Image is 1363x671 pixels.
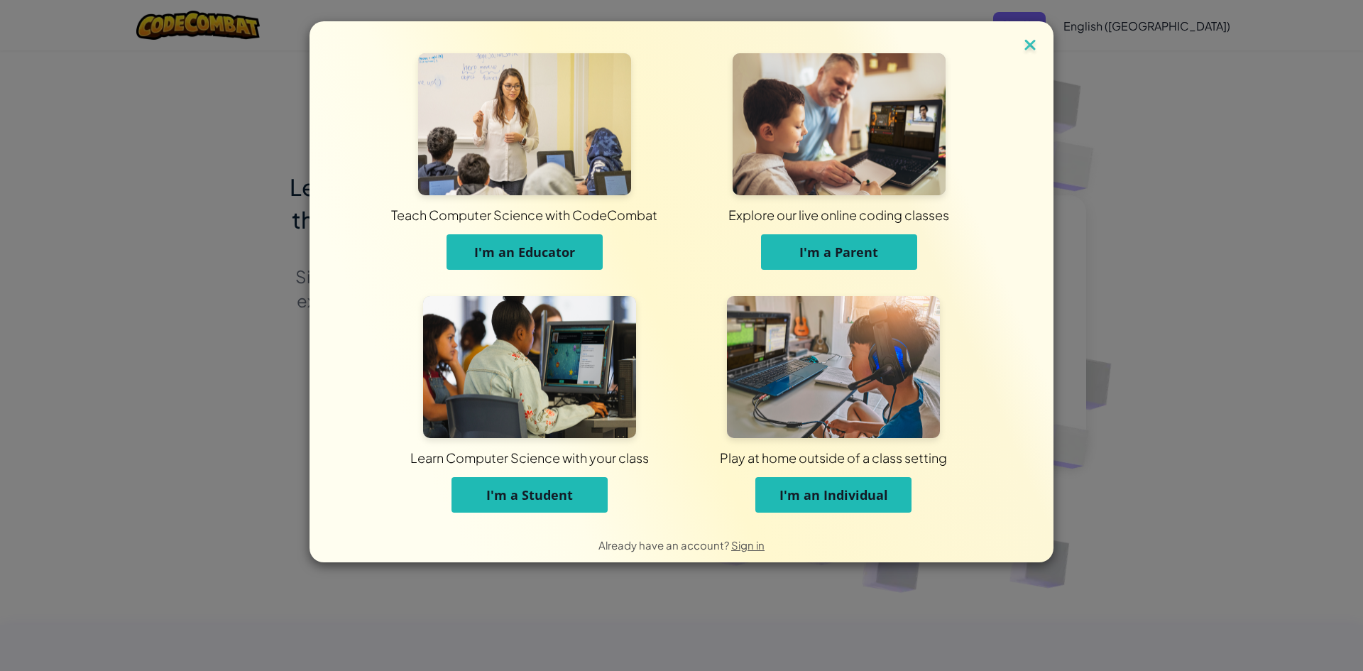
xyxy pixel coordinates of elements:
[423,296,636,438] img: For Students
[799,244,878,261] span: I'm a Parent
[779,486,888,503] span: I'm an Individual
[451,477,608,513] button: I'm a Student
[418,53,631,195] img: For Educators
[447,234,603,270] button: I'm an Educator
[761,234,917,270] button: I'm a Parent
[474,206,1204,224] div: Explore our live online coding classes
[733,53,946,195] img: For Parents
[755,477,912,513] button: I'm an Individual
[1021,36,1039,57] img: close icon
[727,296,940,438] img: For Individuals
[598,538,731,552] span: Already have an account?
[731,538,765,552] a: Sign in
[486,486,573,503] span: I'm a Student
[484,449,1183,467] div: Play at home outside of a class setting
[474,244,575,261] span: I'm an Educator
